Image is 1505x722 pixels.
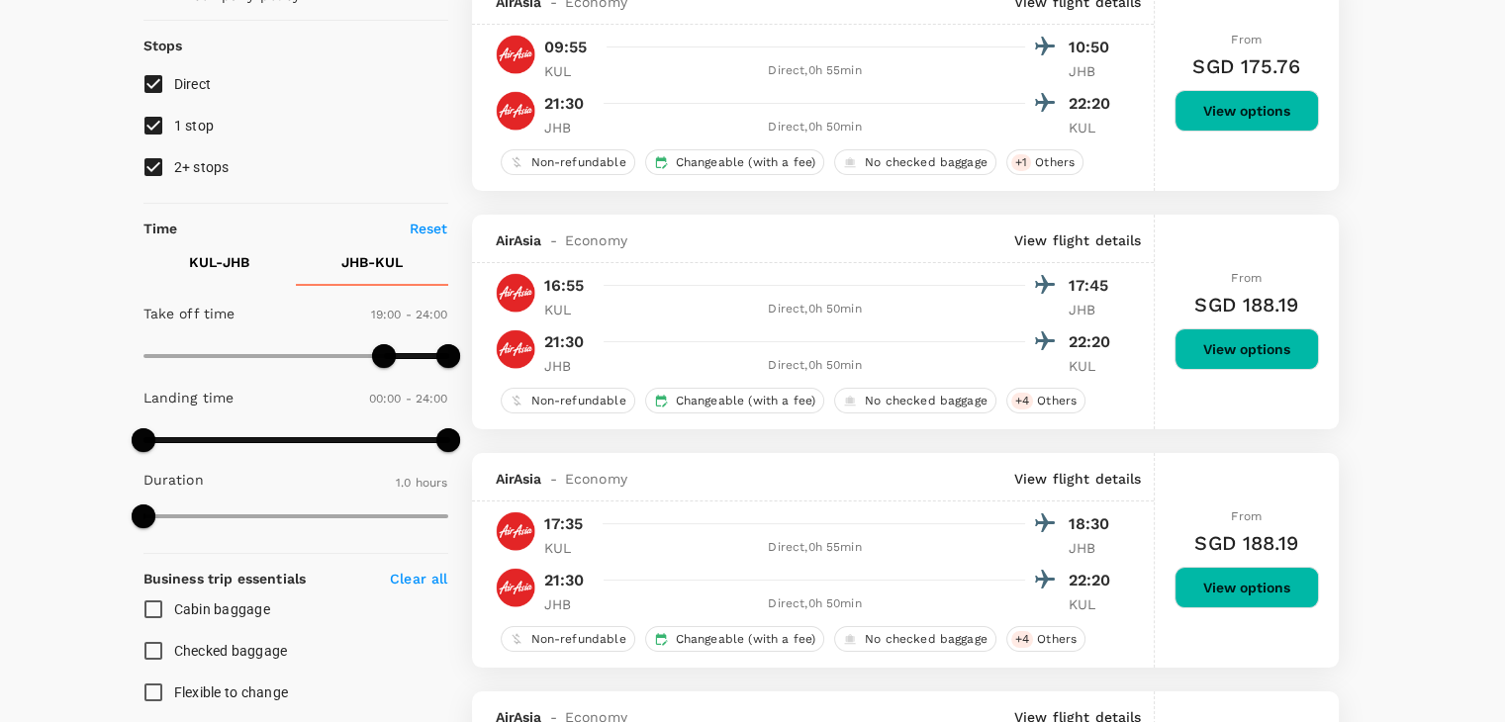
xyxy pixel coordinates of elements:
[606,118,1025,137] div: Direct , 0h 50min
[1175,90,1319,132] button: View options
[1006,626,1085,652] div: +4Others
[606,356,1025,376] div: Direct , 0h 50min
[1231,509,1262,523] span: From
[645,626,824,652] div: Changeable (with a fee)
[544,356,594,376] p: JHB
[174,76,212,92] span: Direct
[1069,92,1118,116] p: 22:20
[1069,36,1118,59] p: 10:50
[565,469,627,489] span: Economy
[1069,538,1118,558] p: JHB
[143,219,178,238] p: Time
[1231,271,1262,285] span: From
[606,300,1025,319] div: Direct , 0h 50min
[496,91,535,131] img: AK
[1175,567,1319,608] button: View options
[174,159,230,175] span: 2+ stops
[496,273,535,313] img: AK
[544,300,594,319] p: KUL
[834,388,996,413] div: No checked baggage
[143,470,204,490] p: Duration
[496,35,535,74] img: AK
[189,252,249,272] p: KUL - JHB
[174,601,270,617] span: Cabin baggage
[496,329,535,369] img: AK
[496,230,542,250] span: AirAsia
[544,512,584,536] p: 17:35
[1231,33,1262,46] span: From
[523,154,634,171] span: Non-refundable
[523,631,634,648] span: Non-refundable
[1192,50,1300,82] h6: SGD 175.76
[544,569,585,592] p: 21:30
[1014,469,1142,489] p: View flight details
[544,330,585,354] p: 21:30
[544,61,594,81] p: KUL
[1029,393,1084,409] span: Others
[544,594,594,614] p: JHB
[834,626,996,652] div: No checked baggage
[143,571,307,587] strong: Business trip essentials
[1027,154,1082,171] span: Others
[1194,527,1298,559] h6: SGD 188.19
[1011,631,1033,648] span: + 4
[501,149,635,175] div: Non-refundable
[1069,274,1118,298] p: 17:45
[1006,149,1083,175] div: +1Others
[834,149,996,175] div: No checked baggage
[341,252,403,272] p: JHB - KUL
[369,392,448,406] span: 00:00 - 24:00
[1011,154,1031,171] span: + 1
[542,230,565,250] span: -
[501,626,635,652] div: Non-refundable
[501,388,635,413] div: Non-refundable
[523,393,634,409] span: Non-refundable
[496,469,542,489] span: AirAsia
[143,38,183,53] strong: Stops
[143,388,235,407] p: Landing time
[668,154,823,171] span: Changeable (with a fee)
[1069,61,1118,81] p: JHB
[544,274,585,298] p: 16:55
[606,61,1025,81] div: Direct , 0h 55min
[857,393,995,409] span: No checked baggage
[1069,300,1118,319] p: JHB
[606,538,1025,558] div: Direct , 0h 55min
[1069,330,1118,354] p: 22:20
[645,388,824,413] div: Changeable (with a fee)
[857,154,995,171] span: No checked baggage
[565,230,627,250] span: Economy
[544,92,585,116] p: 21:30
[1069,512,1118,536] p: 18:30
[1069,118,1118,137] p: KUL
[174,684,289,700] span: Flexible to change
[544,118,594,137] p: JHB
[396,476,447,490] span: 1.0 hours
[1014,230,1142,250] p: View flight details
[174,643,288,659] span: Checked baggage
[645,149,824,175] div: Changeable (with a fee)
[606,594,1025,614] div: Direct , 0h 50min
[1029,631,1084,648] span: Others
[410,219,448,238] p: Reset
[1011,393,1033,409] span: + 4
[390,569,447,588] p: Clear all
[1069,569,1118,592] p: 22:20
[544,538,594,558] p: KUL
[1194,289,1298,320] h6: SGD 188.19
[1069,356,1118,376] p: KUL
[496,568,535,607] img: AK
[371,308,448,321] span: 19:00 - 24:00
[174,118,215,134] span: 1 stop
[857,631,995,648] span: No checked baggage
[668,631,823,648] span: Changeable (with a fee)
[544,36,588,59] p: 09:55
[1006,388,1085,413] div: +4Others
[496,511,535,551] img: AK
[1175,328,1319,370] button: View options
[542,469,565,489] span: -
[143,304,235,323] p: Take off time
[1069,594,1118,614] p: KUL
[668,393,823,409] span: Changeable (with a fee)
